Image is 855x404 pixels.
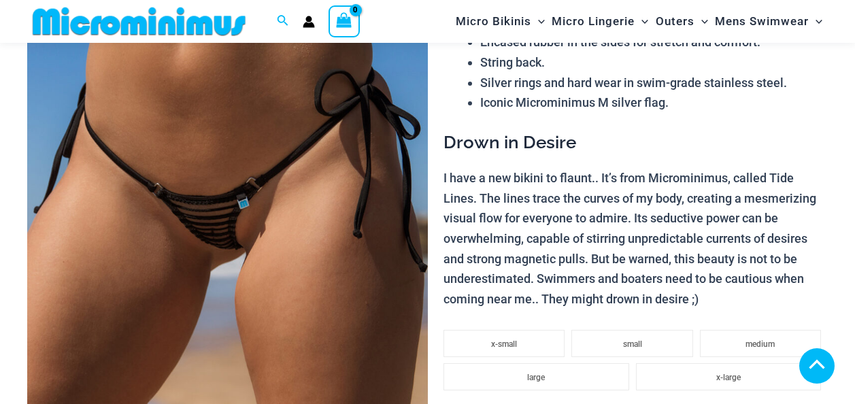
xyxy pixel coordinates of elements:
li: x-small [443,330,565,357]
li: Iconic Microminimus M silver flag. [480,92,828,113]
li: Silver rings and hard wear in swim-grade stainless steel. [480,73,828,93]
a: Micro BikinisMenu ToggleMenu Toggle [452,4,548,39]
p: I have a new bikini to flaunt.. It’s from Microminimus, called Tide Lines. The lines trace the cu... [443,168,828,309]
span: small [623,339,642,349]
span: Micro Lingerie [552,4,635,39]
a: Micro LingerieMenu ToggleMenu Toggle [548,4,652,39]
span: Micro Bikinis [456,4,531,39]
span: Menu Toggle [694,4,708,39]
li: small [571,330,692,357]
img: MM SHOP LOGO FLAT [27,6,251,37]
span: medium [745,339,775,349]
li: medium [700,330,821,357]
span: x-small [491,339,517,349]
span: Menu Toggle [809,4,822,39]
li: x-large [636,363,821,390]
span: Menu Toggle [635,4,648,39]
a: Mens SwimwearMenu ToggleMenu Toggle [711,4,826,39]
span: x-large [716,373,741,382]
li: String back. [480,52,828,73]
a: Account icon link [303,16,315,28]
nav: Site Navigation [450,2,828,41]
li: large [443,363,628,390]
a: OutersMenu ToggleMenu Toggle [652,4,711,39]
span: large [527,373,545,382]
span: Mens Swimwear [715,4,809,39]
a: Search icon link [277,13,289,30]
h3: Drown in Desire [443,131,828,154]
span: Outers [656,4,694,39]
a: View Shopping Cart, empty [329,5,360,37]
span: Menu Toggle [531,4,545,39]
